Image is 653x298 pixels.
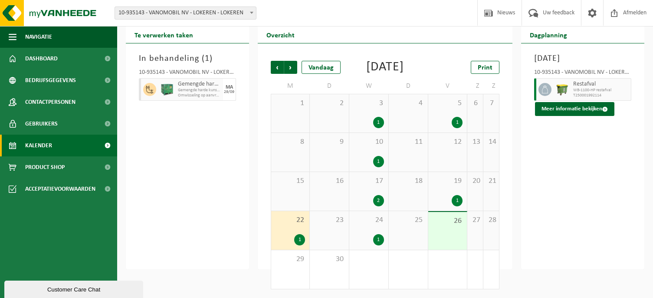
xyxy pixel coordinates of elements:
h3: [DATE] [534,52,631,65]
span: 1 [276,99,305,108]
span: 3 [354,99,384,108]
td: D [310,78,349,94]
span: 10 [354,137,384,147]
span: Product Shop [25,156,65,178]
div: 10-935143 - VANOMOBIL NV - LOKEREN - LOKEREN [139,70,236,78]
img: WB-1100-HPE-GN-50 [556,83,569,96]
h2: Te verwerken taken [126,26,202,43]
span: 5 [433,99,463,108]
span: Navigatie [25,26,52,48]
span: Volgende [284,61,297,74]
h3: In behandeling ( ) [139,52,236,65]
div: 1 [373,234,384,245]
iframe: chat widget [4,279,145,298]
h2: Dagplanning [521,26,576,43]
div: [DATE] [366,61,404,74]
span: 7 [488,99,495,108]
span: Gemengde harde kunststoffen (PE, PP en PVC), recycleerbaar (industrieel) [178,81,221,88]
span: 19 [433,176,463,186]
span: 29 [276,255,305,264]
span: 26 [433,216,463,226]
button: Meer informatie bekijken [535,102,614,116]
span: 23 [314,215,345,225]
span: 28 [488,215,495,225]
span: Restafval [573,81,629,88]
span: T250001992114 [573,93,629,98]
img: PB-HB-1400-HPE-GN-01 [161,83,174,96]
td: D [389,78,428,94]
td: M [271,78,310,94]
div: 1 [373,117,384,128]
span: 13 [472,137,479,147]
div: MA [226,85,233,90]
td: Z [483,78,499,94]
span: 8 [276,137,305,147]
span: Dashboard [25,48,58,70]
span: 4 [393,99,423,108]
span: 30 [314,255,345,264]
td: W [349,78,389,94]
span: 25 [393,215,423,225]
div: 2 [373,195,384,206]
span: 15 [276,176,305,186]
span: 9 [314,137,345,147]
h2: Overzicht [258,26,303,43]
div: 1 [452,117,463,128]
div: 1 [452,195,463,206]
td: V [428,78,468,94]
div: 1 [294,234,305,245]
span: WB-1100-HP restafval [573,88,629,93]
span: Kalender [25,135,52,156]
div: Vandaag [302,61,341,74]
div: 29/09 [224,90,234,94]
div: 1 [373,156,384,167]
div: 10-935143 - VANOMOBIL NV - LOKEREN - LOKEREN [534,70,631,78]
span: Vorige [271,61,284,74]
td: Z [467,78,483,94]
span: 2 [314,99,345,108]
span: Gebruikers [25,113,58,135]
span: Contactpersonen [25,91,75,113]
span: 27 [472,215,479,225]
span: Acceptatievoorwaarden [25,178,95,200]
span: 1 [205,54,210,63]
span: 17 [354,176,384,186]
span: 10-935143 - VANOMOBIL NV - LOKEREN - LOKEREN [115,7,256,20]
span: 18 [393,176,423,186]
span: 10-935143 - VANOMOBIL NV - LOKEREN - LOKEREN [115,7,256,19]
span: 24 [354,215,384,225]
a: Print [471,61,499,74]
span: 16 [314,176,345,186]
span: 20 [472,176,479,186]
span: Omwisseling op aanvraag - op geplande route (incl. verwerking) [178,93,221,98]
span: 11 [393,137,423,147]
span: 12 [433,137,463,147]
span: 21 [488,176,495,186]
span: 22 [276,215,305,225]
span: Bedrijfsgegevens [25,70,76,91]
span: Gemengde harde kunststoffen (PE, PP en PVC), recycleerbaar [178,88,221,93]
span: 6 [472,99,479,108]
span: 14 [488,137,495,147]
span: Print [478,64,492,71]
